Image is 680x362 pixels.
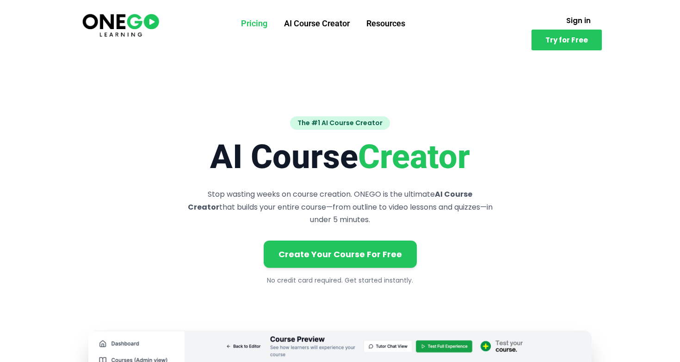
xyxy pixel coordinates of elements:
p: Stop wasting weeks on course creation. ONEGO is the ultimate that builds your entire course—from ... [185,188,495,226]
a: AI Course Creator [276,12,358,36]
span: The #1 AI Course Creator [290,116,390,130]
strong: AI Course Creator [188,189,473,212]
span: Creator [358,137,470,176]
h1: AI Course [88,137,592,177]
a: Try for Free [532,30,602,50]
span: Try for Free [545,36,588,43]
a: Create Your Course For Free [264,241,417,268]
p: No credit card required. Get started instantly. [88,275,592,286]
a: Resources [358,12,414,36]
a: Sign in [555,12,602,30]
a: Pricing [233,12,276,36]
span: Sign in [566,17,591,24]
